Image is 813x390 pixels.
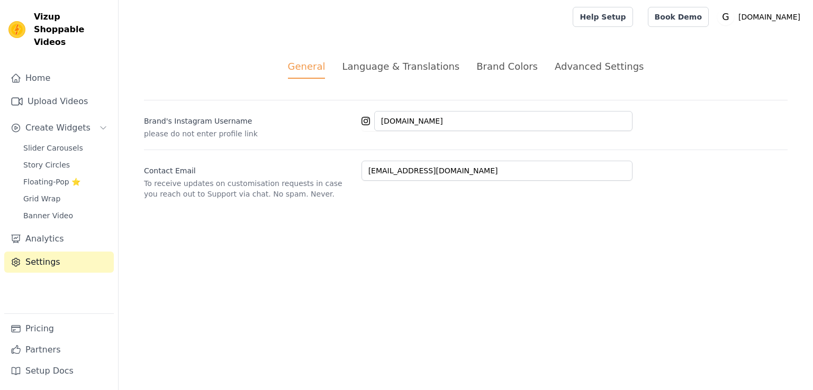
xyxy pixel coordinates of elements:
[288,59,326,79] div: General
[144,161,353,176] label: Contact Email
[17,157,114,172] a: Story Circles
[4,360,114,382] a: Setup Docs
[555,59,644,73] div: Advanced Settings
[342,59,459,73] div: Language & Translations
[17,208,114,223] a: Banner Video
[573,7,633,27] a: Help Setup
[144,112,353,126] label: Brand's Instagram Username
[144,178,353,199] p: To receive updates on customisation requests in case you reach out to Support via chat. No spam. ...
[4,228,114,249] a: Analytics
[34,11,110,49] span: Vizup Shoppable Videos
[144,128,353,139] p: please do not enter profile link
[17,191,114,206] a: Grid Wrap
[23,210,73,221] span: Banner Video
[17,141,114,155] a: Slider Carousels
[476,59,538,73] div: Brand Colors
[717,7,805,26] button: G [DOMAIN_NAME]
[8,21,25,38] img: Vizup
[23,160,70,170] span: Story Circles
[17,174,114,189] a: Floating-Pop ⭐
[23,193,60,204] span: Grid Wrap
[4,339,114,360] a: Partners
[25,122,91,134] span: Create Widgets
[4,252,114,273] a: Settings
[23,143,83,153] span: Slider Carousels
[4,318,114,339] a: Pricing
[4,91,114,112] a: Upload Videos
[722,12,729,22] text: G
[23,177,80,187] span: Floating-Pop ⭐
[4,117,114,138] button: Create Widgets
[4,68,114,89] a: Home
[648,7,709,27] a: Book Demo
[734,7,805,26] p: [DOMAIN_NAME]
